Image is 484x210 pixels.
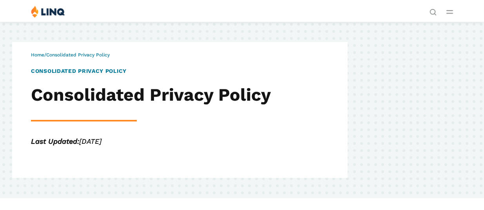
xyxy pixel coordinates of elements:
em: [DATE] [31,137,102,145]
a: Home [31,52,44,58]
h2: Consolidated Privacy Policy [31,85,297,105]
button: Open Main Menu [446,7,453,16]
strong: Last Updated: [31,137,79,145]
h1: Consolidated Privacy Policy [31,67,297,75]
img: LINQ | K‑12 Software [31,5,65,18]
button: Open Search Bar [430,8,437,15]
span: / [31,52,110,58]
nav: Utility Navigation [430,5,437,15]
span: Consolidated Privacy Policy [46,52,110,58]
